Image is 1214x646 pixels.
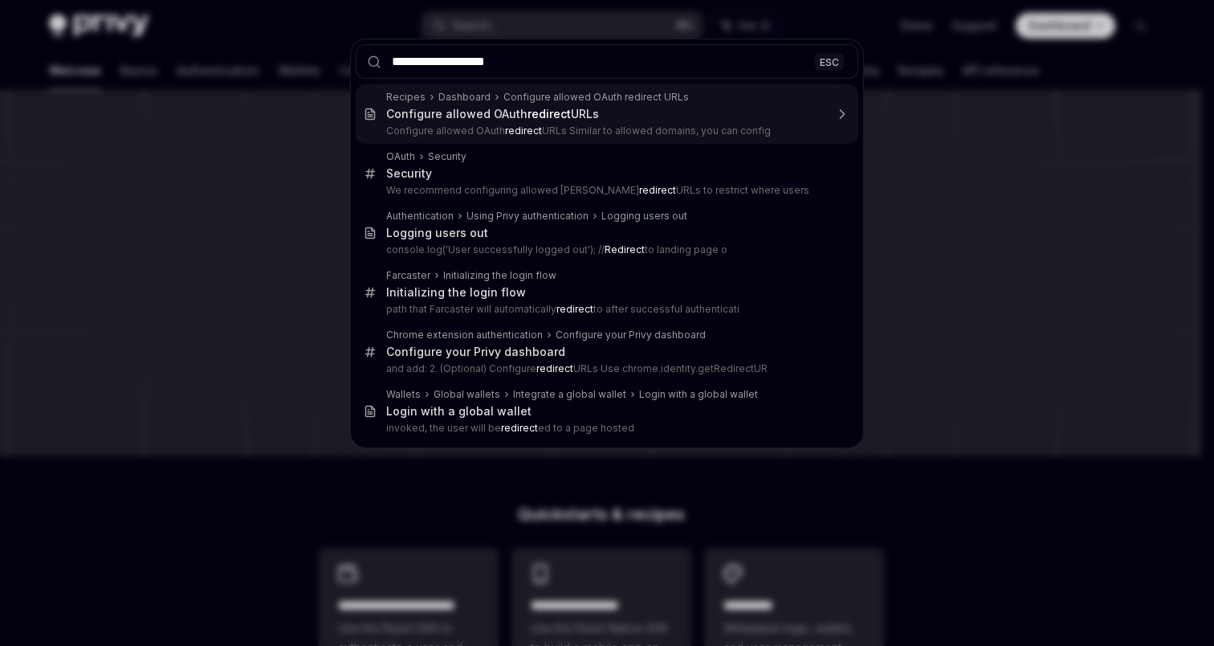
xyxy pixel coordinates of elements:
[501,422,538,434] b: redirect
[466,210,589,223] div: Using Privy authentication
[386,388,421,401] div: Wallets
[386,303,825,316] p: path that Farcaster will automatically to after successful authenticati
[386,91,426,104] div: Recipes
[386,285,526,300] div: Initializing the login flow
[386,125,825,137] p: Configure allowed OAuth URLs Similar to allowed domains, you can config
[386,166,432,181] div: Security
[556,329,706,341] div: Configure your Privy dashboard
[386,362,825,375] p: and add: 2. (Optional) Configure URLs Use chrome.identity.getRedirectUR
[386,107,599,121] div: Configure allowed OAuth URLs
[815,53,844,70] div: ESC
[386,243,825,256] p: console.log('User successfully logged out'); // to landing page o
[386,404,532,419] div: Login with a global wallet
[601,210,687,223] div: Logging users out
[434,388,500,401] div: Global wallets
[386,184,825,197] p: We recommend configuring allowed [PERSON_NAME] URLs to restrict where users
[438,91,491,104] div: Dashboard
[639,184,676,196] b: redirect
[639,388,758,401] div: Login with a global wallet
[386,269,430,282] div: Farcaster
[513,388,626,401] div: Integrate a global wallet
[386,329,543,341] div: Chrome extension authentication
[528,107,571,121] b: redirect
[386,226,488,240] div: Logging users out
[605,243,645,256] b: Redirect
[556,303,593,315] b: redirect
[505,125,542,137] b: redirect
[536,362,573,374] b: redirect
[386,345,565,359] div: Configure your Privy dashboard
[503,91,689,104] div: Configure allowed OAuth redirect URLs
[386,150,415,163] div: OAuth
[428,150,466,163] div: Security
[386,210,454,223] div: Authentication
[386,422,825,435] p: invoked, the user will be ed to a page hosted
[443,269,556,282] div: Initializing the login flow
